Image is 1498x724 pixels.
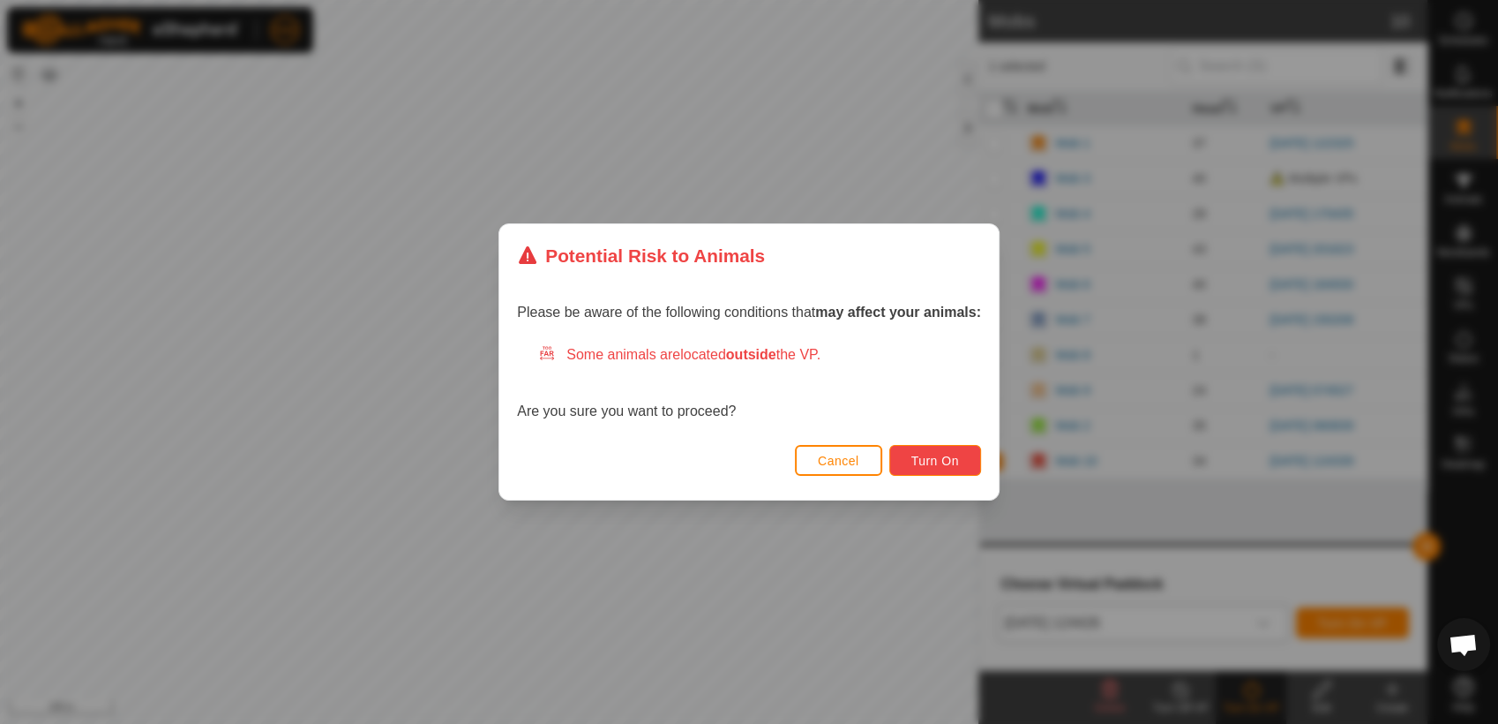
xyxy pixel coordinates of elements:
span: Cancel [818,454,859,468]
button: Turn On [889,445,981,476]
strong: outside [726,347,776,362]
div: Are you sure you want to proceed? [517,344,981,422]
div: Potential Risk to Animals [517,242,765,269]
div: Open chat [1437,618,1490,671]
div: Some animals are [538,344,981,366]
span: Please be aware of the following conditions that [517,305,981,320]
span: Turn On [911,454,959,468]
strong: may affect your animals: [815,305,981,320]
span: located the VP. [680,347,820,362]
button: Cancel [795,445,882,476]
